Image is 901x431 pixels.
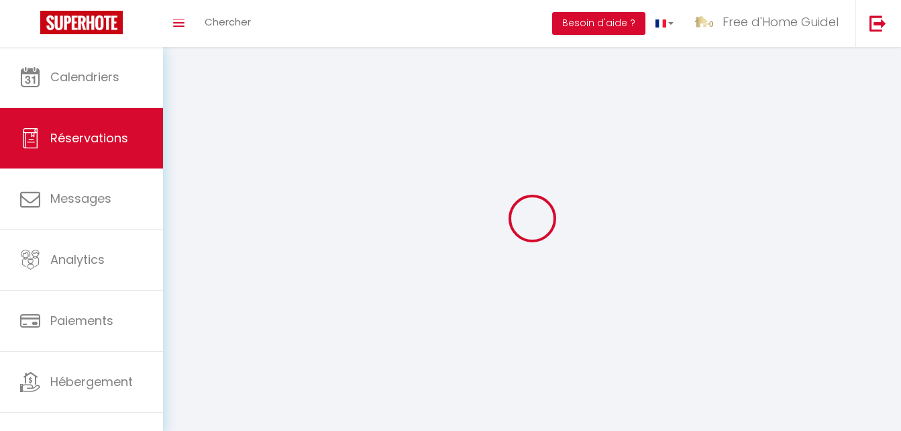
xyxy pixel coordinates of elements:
[205,15,251,29] span: Chercher
[50,130,128,146] span: Réservations
[50,68,119,85] span: Calendriers
[50,312,113,329] span: Paiements
[50,251,105,268] span: Analytics
[723,13,839,30] span: Free d'Home Guidel
[694,12,714,32] img: ...
[552,12,645,35] button: Besoin d'aide ?
[869,15,886,32] img: logout
[11,5,51,46] button: Ouvrir le widget de chat LiveChat
[50,373,133,390] span: Hébergement
[40,11,123,34] img: Super Booking
[50,190,111,207] span: Messages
